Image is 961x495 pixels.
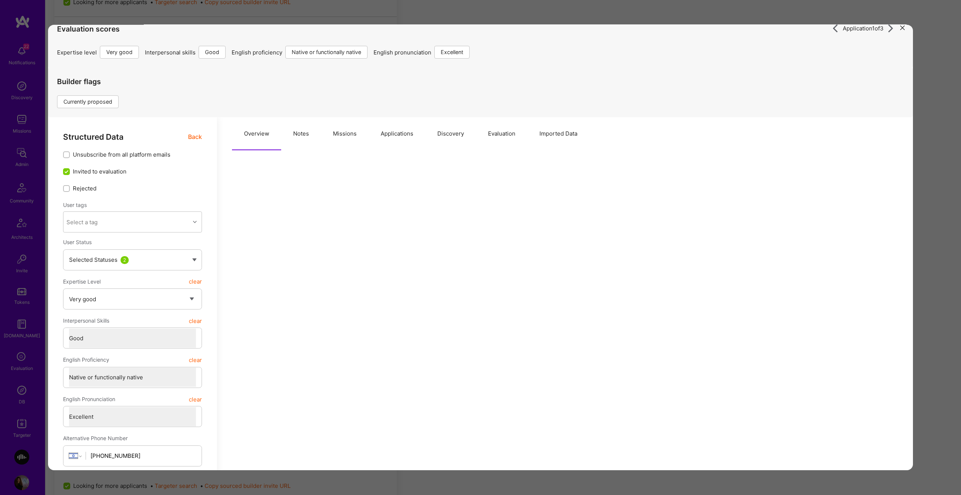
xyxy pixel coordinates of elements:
button: clear [189,392,202,406]
span: Application 1 of 3 [843,24,884,32]
button: Evaluation [476,117,527,150]
span: Interpersonal skills [145,48,196,56]
button: Overview [232,117,281,150]
div: Select a tag [66,218,98,226]
button: Notes [281,117,321,150]
i: icon Chevron [193,220,197,224]
span: English pronunciation [374,48,431,56]
span: Alternative Phone Number [63,435,128,441]
h4: Builder flags [57,77,125,86]
span: English Pronunciation [63,392,115,406]
button: clear [189,353,202,367]
span: Expertise Level [63,275,101,288]
span: User Status [63,239,92,245]
div: 2 [121,256,129,264]
div: Excellent [434,46,470,59]
div: modal [48,25,913,470]
i: icon Close [900,26,905,30]
span: Selected Statuses [69,256,117,263]
div: Currently proposed [57,95,119,108]
div: Very good [100,46,139,59]
span: Interpersonal Skills [63,314,109,327]
button: clear [189,314,202,327]
span: Invited to evaluation [73,168,127,175]
img: caret [192,258,197,261]
h4: Evaluation scores [57,24,904,33]
button: clear [189,275,202,288]
input: +1 (000) 000-0000 [90,446,196,465]
i: icon ArrowRight [831,24,840,33]
label: User tags [63,201,87,208]
div: Native or functionally native [285,46,368,59]
button: Missions [321,117,369,150]
i: icon ArrowRight [887,24,895,33]
div: Good [199,46,226,59]
span: English Proficiency [63,353,109,367]
span: Structured Data [63,132,124,142]
button: Discovery [425,117,476,150]
span: Back [188,132,202,142]
button: Applications [369,117,425,150]
span: Rejected [73,184,96,192]
span: Expertise level [57,48,97,56]
span: Unsubscribe from all platform emails [73,151,170,158]
button: Imported Data [527,117,589,150]
span: English proficiency [232,48,282,56]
